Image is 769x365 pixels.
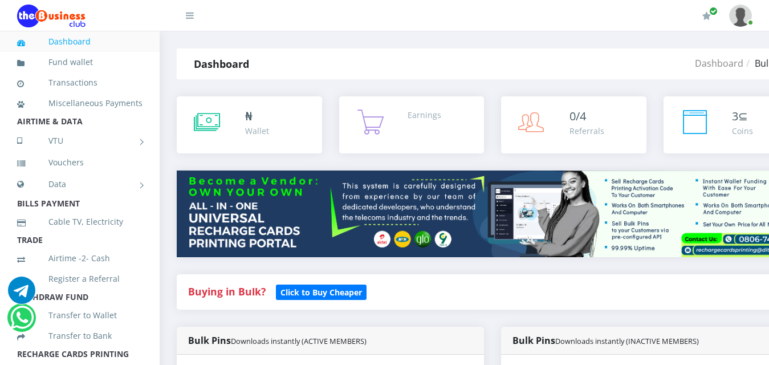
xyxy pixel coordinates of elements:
span: 3 [732,108,738,124]
strong: Dashboard [194,57,249,71]
a: ₦ Wallet [177,96,322,153]
a: Vouchers [17,149,143,176]
a: Transfer to Wallet [17,302,143,328]
strong: Buying in Bulk? [188,285,266,298]
div: Earnings [408,109,441,121]
small: Downloads instantly (INACTIVE MEMBERS) [555,336,699,346]
div: Referrals [569,125,604,137]
img: Logo [17,5,86,27]
a: Dashboard [695,57,743,70]
a: Cable TV, Electricity [17,209,143,235]
div: ₦ [245,108,269,125]
strong: Bulk Pins [512,334,699,347]
a: VTU [17,127,143,155]
a: Dashboard [17,29,143,55]
small: Downloads instantly (ACTIVE MEMBERS) [231,336,367,346]
div: ⊆ [732,108,753,125]
a: Chat for support [10,313,34,331]
span: Renew/Upgrade Subscription [709,7,718,15]
a: Airtime -2- Cash [17,245,143,271]
div: Wallet [245,125,269,137]
a: Chat for support [8,285,35,304]
a: Transactions [17,70,143,96]
a: Click to Buy Cheaper [276,285,367,298]
span: 0/4 [569,108,586,124]
a: Fund wallet [17,49,143,75]
a: Data [17,170,143,198]
img: User [729,5,752,27]
a: Miscellaneous Payments [17,90,143,116]
a: 0/4 Referrals [501,96,646,153]
b: Click to Buy Cheaper [280,287,362,298]
div: Coins [732,125,753,137]
a: Earnings [339,96,485,153]
a: Register a Referral [17,266,143,292]
a: Transfer to Bank [17,323,143,349]
strong: Bulk Pins [188,334,367,347]
i: Renew/Upgrade Subscription [702,11,711,21]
